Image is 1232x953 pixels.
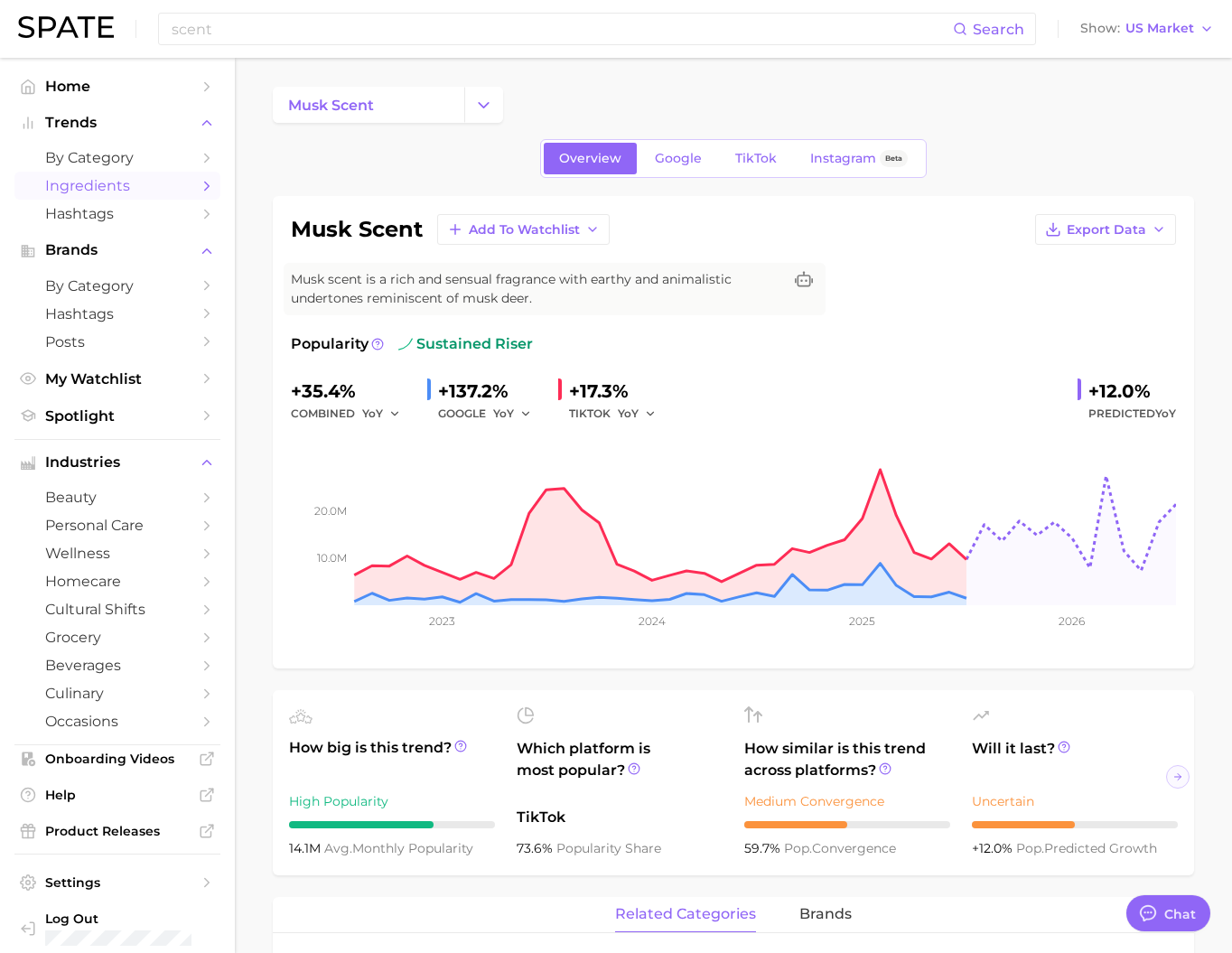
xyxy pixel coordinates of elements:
span: culinary [45,685,190,702]
div: 7 / 10 [289,821,495,828]
span: Show [1080,23,1120,33]
span: My Watchlist [45,370,190,388]
a: by Category [14,144,220,172]
a: Google [639,143,717,174]
span: Google [655,151,702,166]
tspan: 2024 [639,614,666,628]
button: Trends [14,109,220,136]
span: by Category [45,277,190,294]
span: Log Out [45,911,206,927]
span: 59.7% [744,840,784,856]
input: Search here for a brand, industry, or ingredient [170,14,953,44]
span: beauty [45,489,190,506]
button: Industries [14,449,220,476]
h1: musk scent [291,219,423,240]
a: Onboarding Videos [14,745,220,772]
div: Medium Convergence [744,790,950,812]
img: SPATE [18,16,114,38]
span: Help [45,787,190,803]
div: High Popularity [289,790,495,812]
div: 5 / 10 [744,821,950,828]
button: Change Category [464,87,503,123]
span: by Category [45,149,190,166]
span: Musk scent is a rich and sensual fragrance with earthy and animalistic undertones reminiscent of ... [291,270,782,308]
button: YoY [618,403,657,425]
a: My Watchlist [14,365,220,393]
a: beverages [14,651,220,679]
a: Overview [544,143,637,174]
span: Spotlight [45,407,190,425]
abbr: average [324,840,352,856]
a: beauty [14,483,220,511]
a: Hashtags [14,200,220,228]
button: Export Data [1035,214,1176,245]
span: YoY [618,406,639,421]
span: YoY [1155,406,1176,420]
span: Product Releases [45,823,190,839]
span: TikTok [517,807,723,828]
span: Settings [45,874,190,891]
span: Export Data [1067,222,1146,238]
span: Brands [45,242,190,258]
a: culinary [14,679,220,707]
span: brands [799,906,852,922]
a: musk scent [273,87,464,123]
a: Ingredients [14,172,220,200]
button: YoY [362,403,401,425]
span: related categories [615,906,756,922]
span: sustained riser [398,333,533,355]
div: Uncertain [972,790,1178,812]
a: homecare [14,567,220,595]
span: Predicted [1088,403,1176,425]
span: musk scent [288,97,374,114]
span: Posts [45,333,190,350]
span: occasions [45,713,190,730]
span: How big is this trend? [289,737,495,781]
div: +12.0% [1088,377,1176,406]
span: homecare [45,573,190,590]
a: Spotlight [14,402,220,430]
a: Hashtags [14,300,220,328]
a: cultural shifts [14,595,220,623]
a: by Category [14,272,220,300]
span: predicted growth [1016,840,1157,856]
a: grocery [14,623,220,651]
span: Hashtags [45,205,190,222]
span: +12.0% [972,840,1016,856]
span: grocery [45,629,190,646]
span: Search [973,21,1024,38]
span: Hashtags [45,305,190,322]
span: Instagram [810,151,876,166]
span: Overview [559,151,621,166]
span: Which platform is most popular? [517,738,723,798]
a: TikTok [720,143,792,174]
span: Beta [885,151,902,166]
div: 5 / 10 [972,821,1178,828]
span: Home [45,78,190,95]
a: Help [14,781,220,808]
span: convergence [784,840,896,856]
button: ShowUS Market [1076,17,1218,41]
a: personal care [14,511,220,539]
span: beverages [45,657,190,674]
span: monthly popularity [324,840,473,856]
a: occasions [14,707,220,735]
span: 73.6% [517,840,556,856]
span: YoY [493,406,514,421]
span: Trends [45,115,190,131]
a: Log out. Currently logged in with e-mail doyeon@spate.nyc. [14,905,220,951]
span: Will it last? [972,738,1178,781]
tspan: 2025 [849,614,875,628]
span: popularity share [556,840,661,856]
a: Settings [14,869,220,896]
a: wellness [14,539,220,567]
span: Ingredients [45,177,190,194]
abbr: popularity index [784,840,812,856]
span: cultural shifts [45,601,190,618]
img: sustained riser [398,337,413,351]
button: Add to Watchlist [437,214,610,245]
span: Add to Watchlist [469,222,580,238]
span: YoY [362,406,383,421]
span: TikTok [735,151,777,166]
a: Product Releases [14,818,220,845]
